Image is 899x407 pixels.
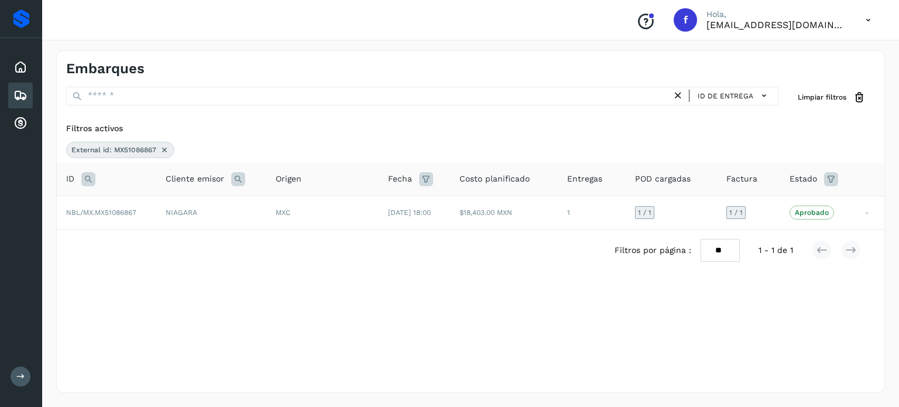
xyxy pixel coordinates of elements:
span: External id: MX51086867 [71,145,156,155]
span: 1 - 1 de 1 [759,244,793,256]
span: MXC [276,208,290,217]
div: External id: MX51086867 [66,142,174,158]
span: Entregas [567,173,602,185]
span: POD cargadas [635,173,691,185]
span: Costo planificado [459,173,530,185]
span: Factura [726,173,757,185]
span: ID de entrega [698,91,753,101]
p: fyc3@mexamerik.com [706,19,847,30]
span: Cliente emisor [166,173,224,185]
td: $18,403.00 MXN [450,196,557,229]
td: 1 [558,196,626,229]
span: [DATE] 18:00 [388,208,431,217]
button: ID de entrega [694,87,774,104]
td: - [856,196,884,229]
span: Limpiar filtros [798,92,846,102]
span: ID [66,173,74,185]
p: Aprobado [795,208,829,217]
span: 1 / 1 [638,209,651,216]
div: Inicio [8,54,33,80]
div: Filtros activos [66,122,875,135]
td: NIAGARA [156,196,266,229]
div: Cuentas por cobrar [8,111,33,136]
span: NBL/MX.MX51086867 [66,208,136,217]
button: Limpiar filtros [788,87,875,108]
p: Hola, [706,9,847,19]
span: Filtros por página : [615,244,691,256]
span: Origen [276,173,301,185]
span: 1 / 1 [729,209,743,216]
div: Embarques [8,83,33,108]
span: Fecha [388,173,412,185]
h4: Embarques [66,60,145,77]
span: Estado [790,173,817,185]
